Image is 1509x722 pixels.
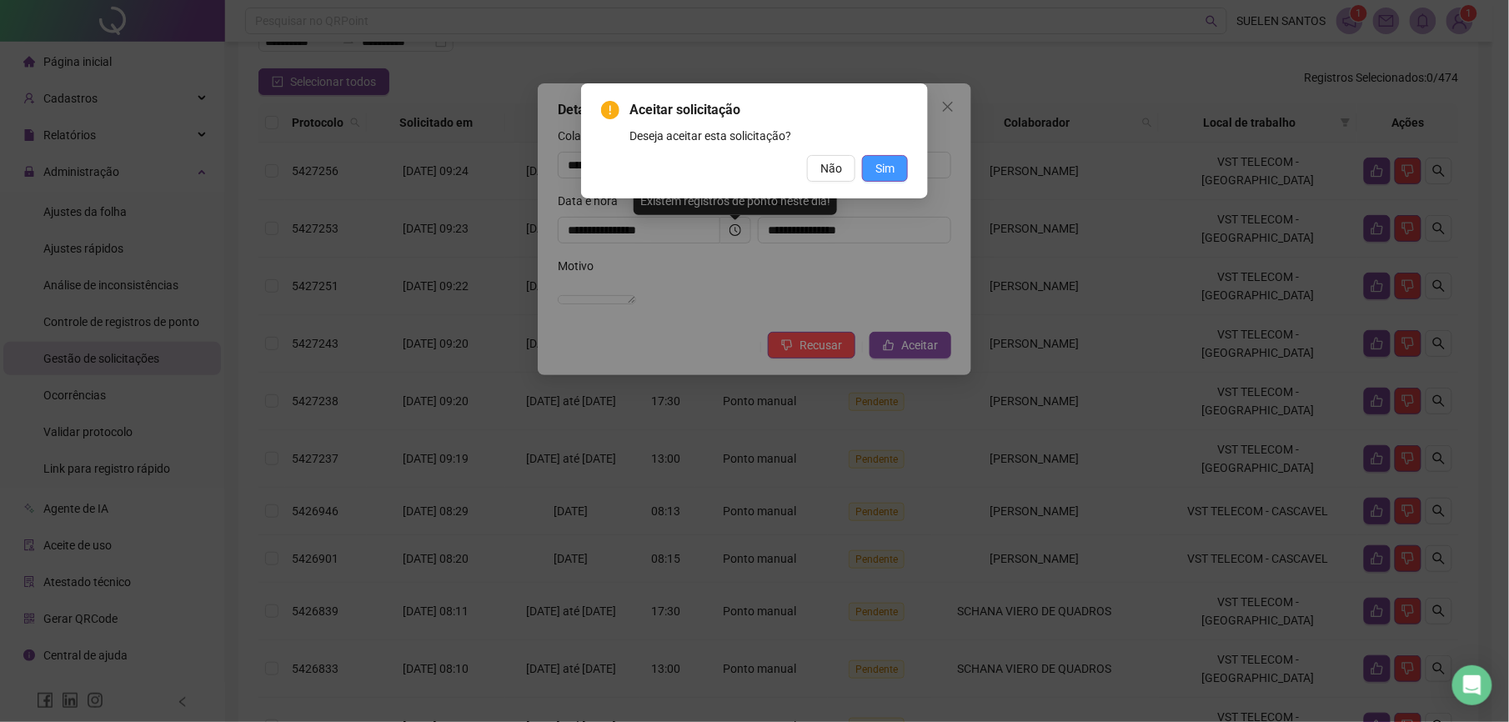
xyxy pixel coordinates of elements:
button: Não [807,155,855,182]
div: Deseja aceitar esta solicitação? [629,127,908,145]
button: Sim [862,155,908,182]
span: Aceitar solicitação [629,100,908,120]
span: exclamation-circle [601,101,619,119]
div: Open Intercom Messenger [1452,665,1492,705]
span: Sim [875,159,895,178]
span: Não [820,159,842,178]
